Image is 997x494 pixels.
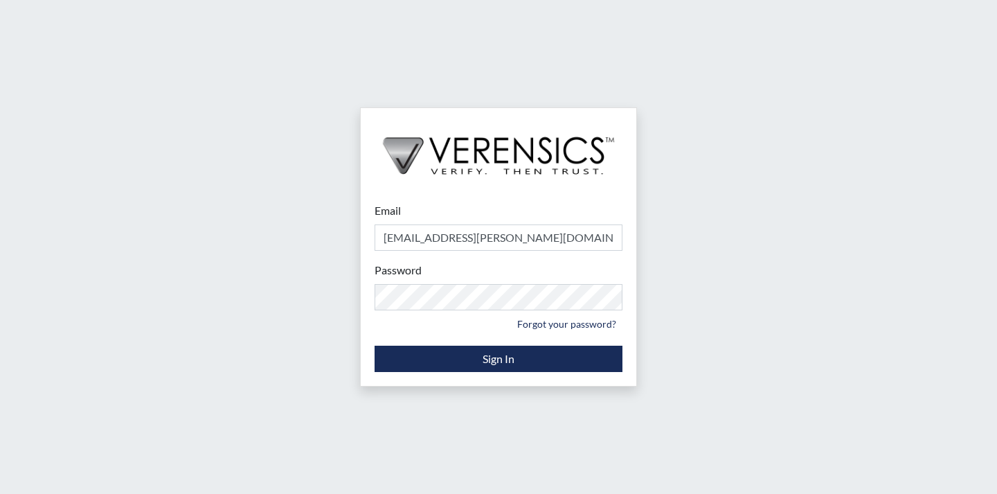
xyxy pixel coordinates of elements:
[511,313,622,335] a: Forgot your password?
[361,108,636,188] img: logo-wide-black.2aad4157.png
[375,224,622,251] input: Email
[375,346,622,372] button: Sign In
[375,202,401,219] label: Email
[375,262,422,279] label: Password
